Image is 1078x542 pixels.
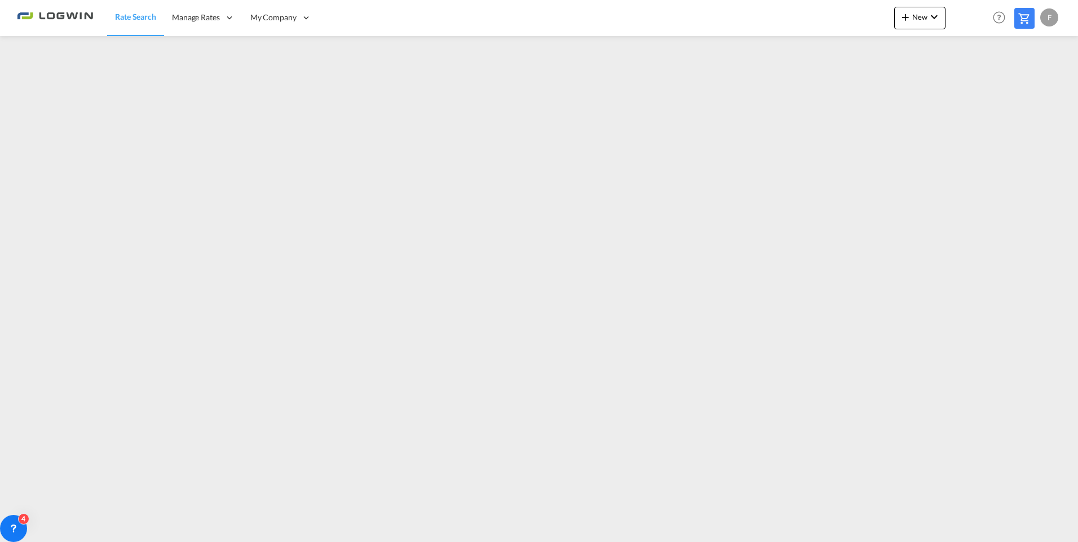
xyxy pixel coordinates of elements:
[172,12,220,23] span: Manage Rates
[899,10,912,24] md-icon: icon-plus 400-fg
[115,12,156,21] span: Rate Search
[17,5,93,30] img: 2761ae10d95411efa20a1f5e0282d2d7.png
[250,12,297,23] span: My Company
[1040,8,1058,26] div: F
[989,8,1014,28] div: Help
[989,8,1009,27] span: Help
[894,7,946,29] button: icon-plus 400-fgNewicon-chevron-down
[899,12,941,21] span: New
[927,10,941,24] md-icon: icon-chevron-down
